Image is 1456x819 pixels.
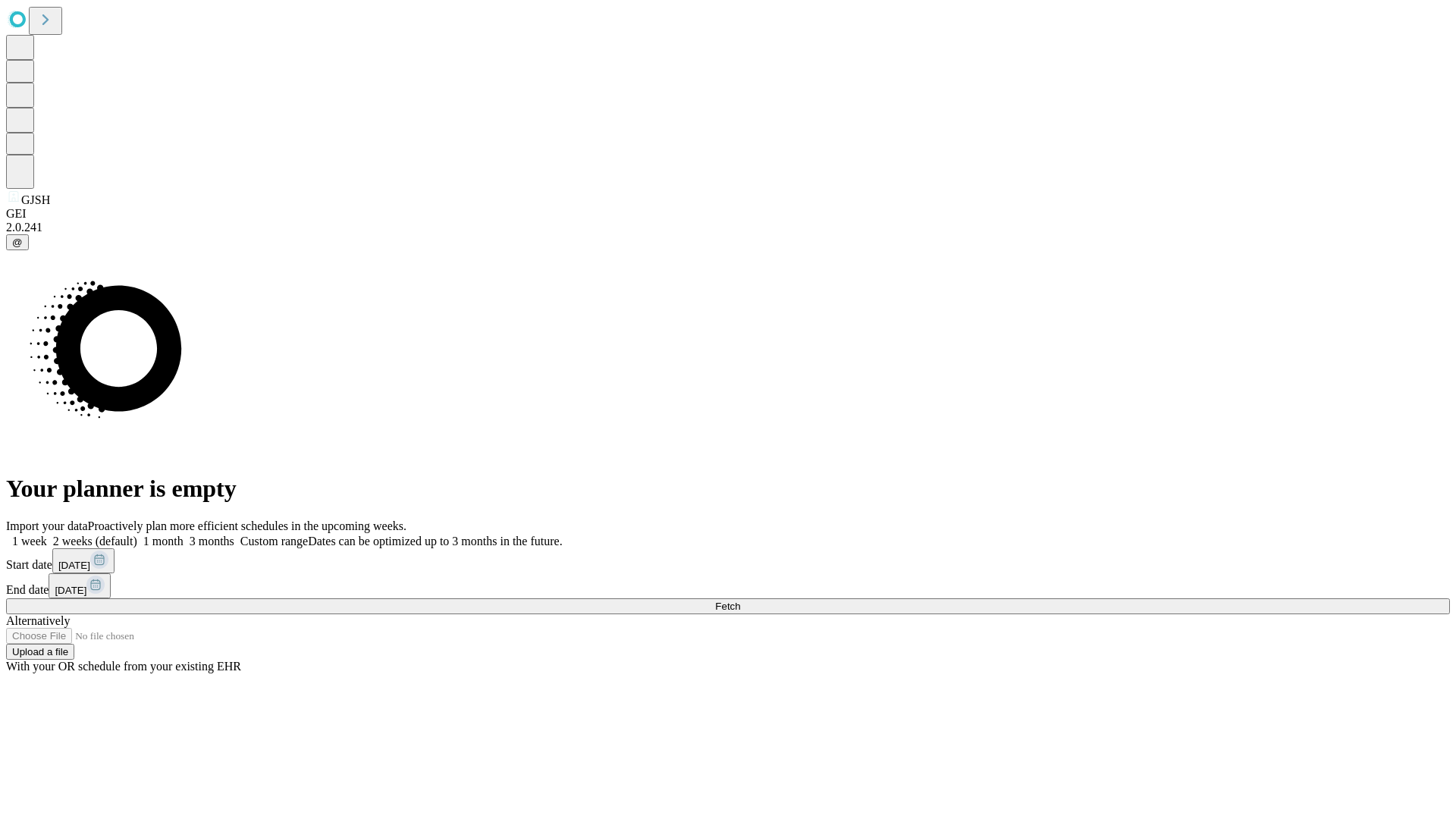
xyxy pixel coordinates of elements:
button: [DATE] [52,548,115,573]
span: Dates can be optimized up to 3 months in the future. [308,535,562,548]
h1: Your planner is empty [6,475,1450,503]
button: [DATE] [49,573,111,598]
span: GJSH [21,193,50,206]
button: @ [6,234,29,250]
div: Start date [6,548,1450,573]
div: End date [6,573,1450,598]
span: Fetch [715,601,740,612]
span: [DATE] [58,560,90,571]
span: 1 month [143,535,184,548]
span: 3 months [190,535,234,548]
span: With your OR schedule from your existing EHR [6,660,241,673]
span: Import your data [6,519,88,532]
span: Custom range [240,535,308,548]
span: [DATE] [55,585,86,596]
span: Proactively plan more efficient schedules in the upcoming weeks. [88,519,406,532]
div: 2.0.241 [6,221,1450,234]
button: Upload a file [6,644,74,660]
div: GEI [6,207,1450,221]
span: @ [12,237,23,248]
span: 1 week [12,535,47,548]
button: Fetch [6,598,1450,614]
span: 2 weeks (default) [53,535,137,548]
span: Alternatively [6,614,70,627]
